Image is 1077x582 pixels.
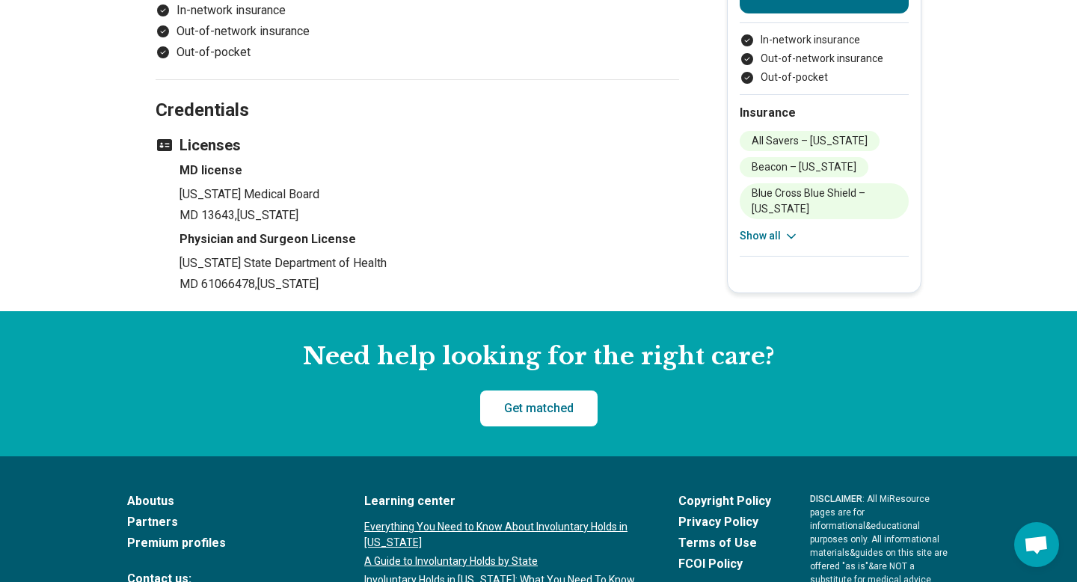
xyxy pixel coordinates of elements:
[179,206,679,224] p: MD 13643
[740,104,909,122] h2: Insurance
[156,1,679,61] ul: Payment options
[235,208,298,222] span: , [US_STATE]
[740,157,868,177] li: Beacon – [US_STATE]
[179,254,679,272] p: [US_STATE] State Department of Health
[810,494,862,504] span: DISCLAIMER
[740,32,909,85] ul: Payment options
[156,22,679,40] li: Out-of-network insurance
[127,534,325,552] a: Premium profiles
[740,183,909,219] li: Blue Cross Blue Shield – [US_STATE]
[364,519,639,551] a: Everything You Need to Know About Involuntary Holds in [US_STATE]
[156,1,679,19] li: In-network insurance
[156,135,679,156] h3: Licenses
[255,277,319,291] span: , [US_STATE]
[179,186,679,203] p: [US_STATE] Medical Board
[480,390,598,426] a: Get matched
[740,131,880,151] li: All Savers – [US_STATE]
[127,492,325,510] a: Aboutus
[12,341,1065,373] h2: Need help looking for the right care?
[740,228,799,244] button: Show all
[364,492,639,510] a: Learning center
[156,62,679,123] h2: Credentials
[1014,522,1059,567] a: Open chat
[156,43,679,61] li: Out-of-pocket
[740,32,909,48] li: In-network insurance
[740,51,909,67] li: Out-of-network insurance
[678,513,771,531] a: Privacy Policy
[179,275,679,293] p: MD 61066478
[740,70,909,85] li: Out-of-pocket
[179,162,679,180] h4: MD license
[127,513,325,531] a: Partners
[678,555,771,573] a: FCOI Policy
[364,554,639,569] a: A Guide to Involuntary Holds by State
[179,230,679,248] h4: Physician and Surgeon License
[678,534,771,552] a: Terms of Use
[678,492,771,510] a: Copyright Policy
